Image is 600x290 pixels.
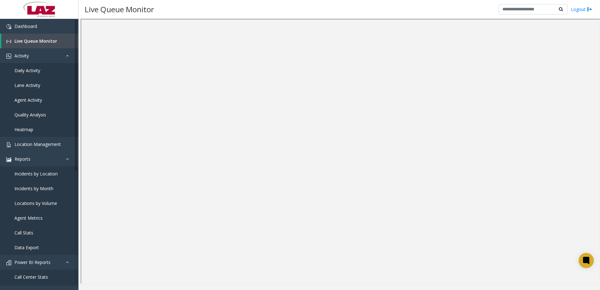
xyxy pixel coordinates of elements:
[6,39,11,44] img: 'icon'
[6,157,11,162] img: 'icon'
[6,260,11,265] img: 'icon'
[587,6,592,13] img: logout
[14,112,46,118] span: Quality Analysis
[14,23,37,29] span: Dashboard
[14,230,33,236] span: Call Stats
[14,171,58,177] span: Incidents by Location
[14,38,57,44] span: Live Queue Monitor
[14,67,40,73] span: Daily Activity
[14,274,48,280] span: Call Center Stats
[14,156,30,162] span: Reports
[14,141,61,147] span: Location Management
[14,53,29,59] span: Activity
[571,6,592,13] a: Logout
[14,185,53,191] span: Incidents by Month
[14,244,39,250] span: Data Export
[6,54,11,59] img: 'icon'
[1,34,78,48] a: Live Queue Monitor
[14,215,43,221] span: Agent Metrics
[14,97,42,103] span: Agent Activity
[14,200,57,206] span: Locations by Volume
[6,24,11,29] img: 'icon'
[82,2,157,17] h3: Live Queue Monitor
[6,142,11,147] img: 'icon'
[14,259,51,265] span: Power BI Reports
[14,126,33,132] span: Heatmap
[14,82,40,88] span: Lane Activity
